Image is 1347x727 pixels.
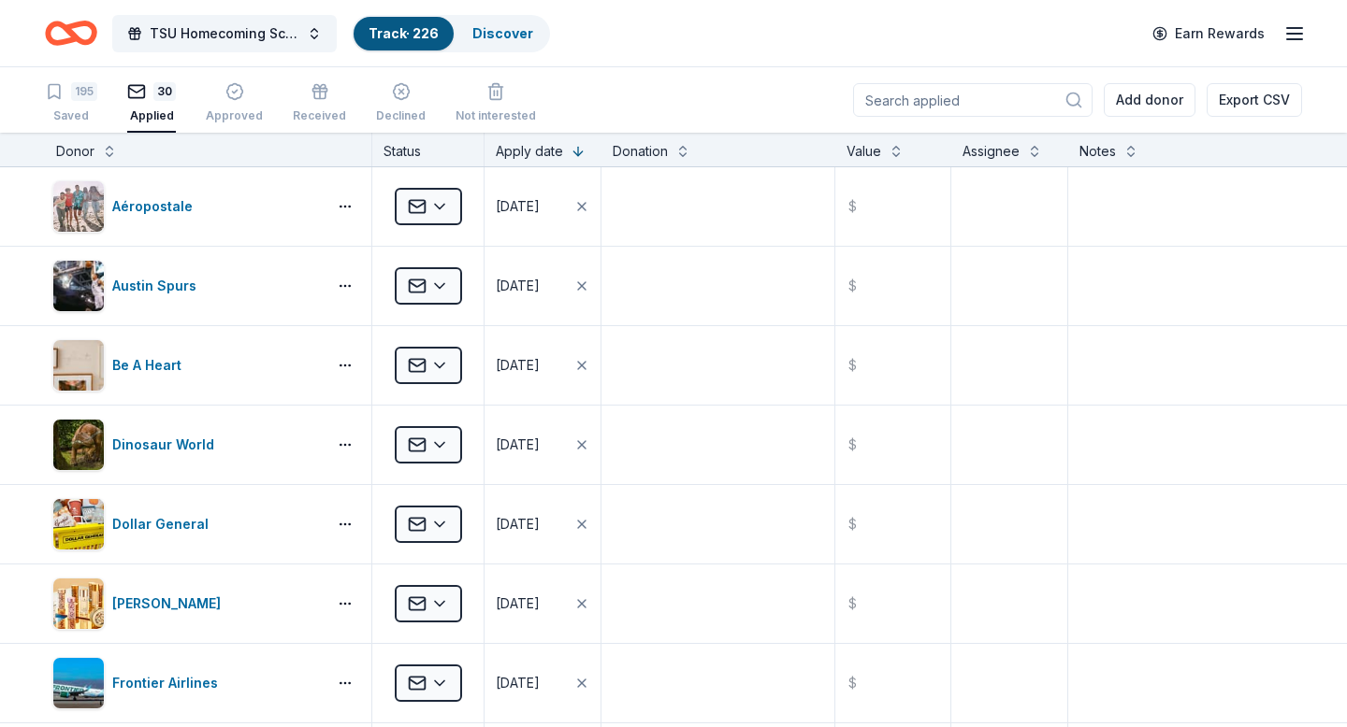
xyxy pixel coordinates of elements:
[206,108,263,123] div: Approved
[127,75,176,133] button: 30Applied
[112,275,204,297] div: Austin Spurs
[53,340,104,391] img: Image for Be A Heart
[293,75,346,133] button: Received
[496,434,540,456] div: [DATE]
[53,499,104,549] img: Image for Dollar General
[372,133,485,166] div: Status
[485,167,601,246] button: [DATE]
[1141,17,1276,50] a: Earn Rewards
[53,261,104,311] img: Image for Austin Spurs
[1079,140,1116,163] div: Notes
[485,564,601,643] button: [DATE]
[1207,83,1302,117] button: Export CSV
[112,513,216,535] div: Dollar General
[485,326,601,405] button: [DATE]
[112,592,228,615] div: [PERSON_NAME]
[963,140,1020,163] div: Assignee
[112,354,189,377] div: Be A Heart
[376,108,426,123] div: Declined
[485,406,601,484] button: [DATE]
[496,195,540,218] div: [DATE]
[56,140,94,163] div: Donor
[456,75,536,133] button: Not interested
[52,657,319,709] button: Image for Frontier AirlinesFrontier Airlines
[53,658,104,708] img: Image for Frontier Airlines
[293,108,346,123] div: Received
[153,82,176,101] div: 30
[485,485,601,563] button: [DATE]
[369,25,439,41] a: Track· 226
[376,75,426,133] button: Declined
[613,140,668,163] div: Donation
[52,339,319,392] button: Image for Be A HeartBe A Heart
[53,578,104,629] img: Image for Elizabeth Arden
[45,108,97,123] div: Saved
[112,15,337,52] button: TSU Homecoming Scholarship Fundraiser
[53,181,104,232] img: Image for Aéropostale
[456,108,536,123] div: Not interested
[112,672,225,694] div: Frontier Airlines
[45,75,97,133] button: 195Saved
[496,513,540,535] div: [DATE]
[496,592,540,615] div: [DATE]
[127,108,176,123] div: Applied
[71,82,97,101] div: 195
[52,260,319,312] button: Image for Austin SpursAustin Spurs
[496,140,563,163] div: Apply date
[52,419,319,471] button: Image for Dinosaur WorldDinosaur World
[53,420,104,470] img: Image for Dinosaur World
[52,180,319,233] button: Image for AéropostaleAéropostale
[496,672,540,694] div: [DATE]
[1104,83,1195,117] button: Add donor
[485,644,601,722] button: [DATE]
[45,11,97,55] a: Home
[485,247,601,325] button: [DATE]
[352,15,550,52] button: Track· 226Discover
[52,577,319,630] button: Image for Elizabeth Arden[PERSON_NAME]
[112,434,222,456] div: Dinosaur World
[472,25,533,41] a: Discover
[496,275,540,297] div: [DATE]
[112,195,200,218] div: Aéropostale
[853,83,1093,117] input: Search applied
[52,498,319,550] button: Image for Dollar GeneralDollar General
[847,140,881,163] div: Value
[150,22,299,45] span: TSU Homecoming Scholarship Fundraiser
[496,354,540,377] div: [DATE]
[206,75,263,133] button: Approved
